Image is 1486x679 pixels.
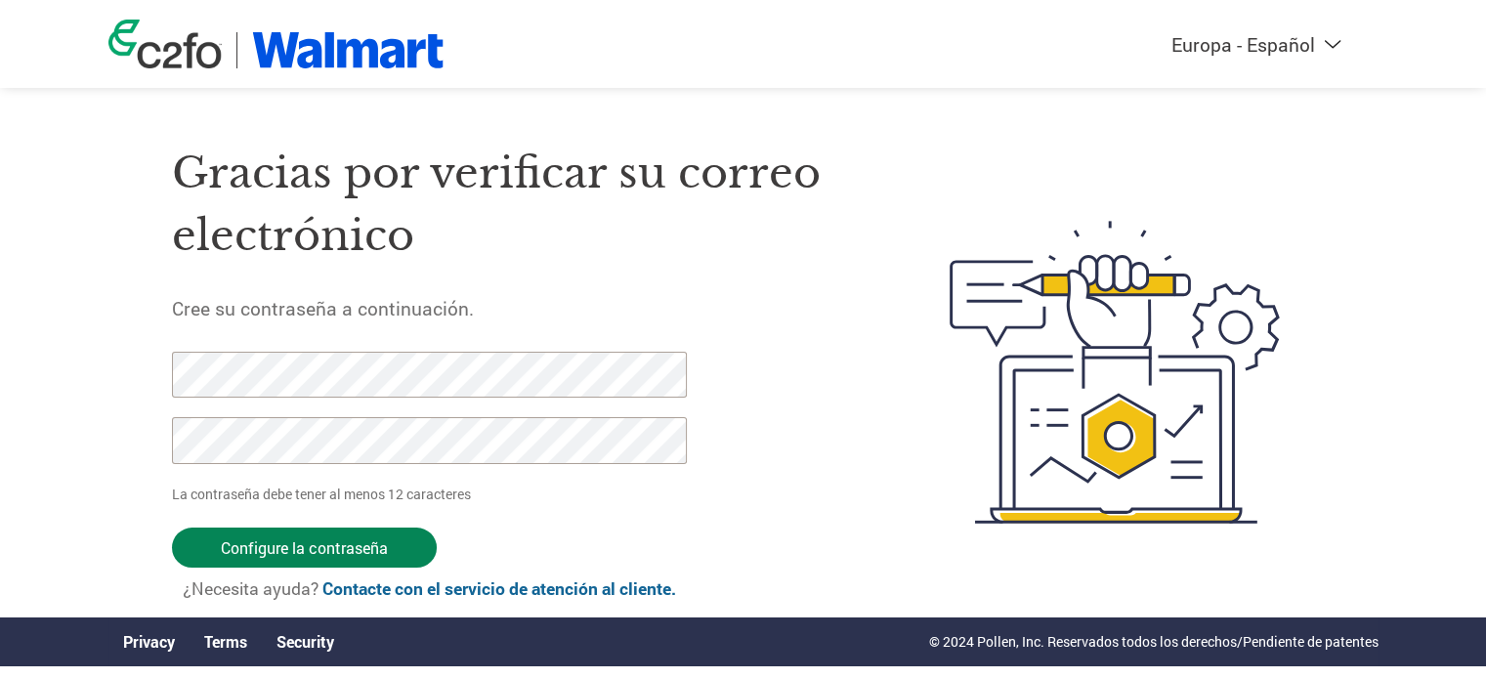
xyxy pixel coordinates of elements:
a: Security [276,631,334,652]
h1: Gracias por verificar su correo electrónico [172,142,858,268]
p: © 2024 Pollen, Inc. Reservados todos los derechos/Pendiente de patentes [929,631,1379,652]
p: La contraseña debe tener al menos 12 caracteres [172,484,694,504]
img: c2fo logo [108,20,222,68]
a: Contacte con el servicio de atención al cliente. [322,577,676,600]
a: Terms [204,631,247,652]
a: Privacy [123,631,175,652]
img: Walmart [252,32,445,68]
input: Configure la contraseña [172,528,437,568]
h5: Cree su contraseña a continuación. [172,296,858,320]
span: ¿Necesita ayuda? [183,577,676,600]
img: create-password [914,113,1315,631]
